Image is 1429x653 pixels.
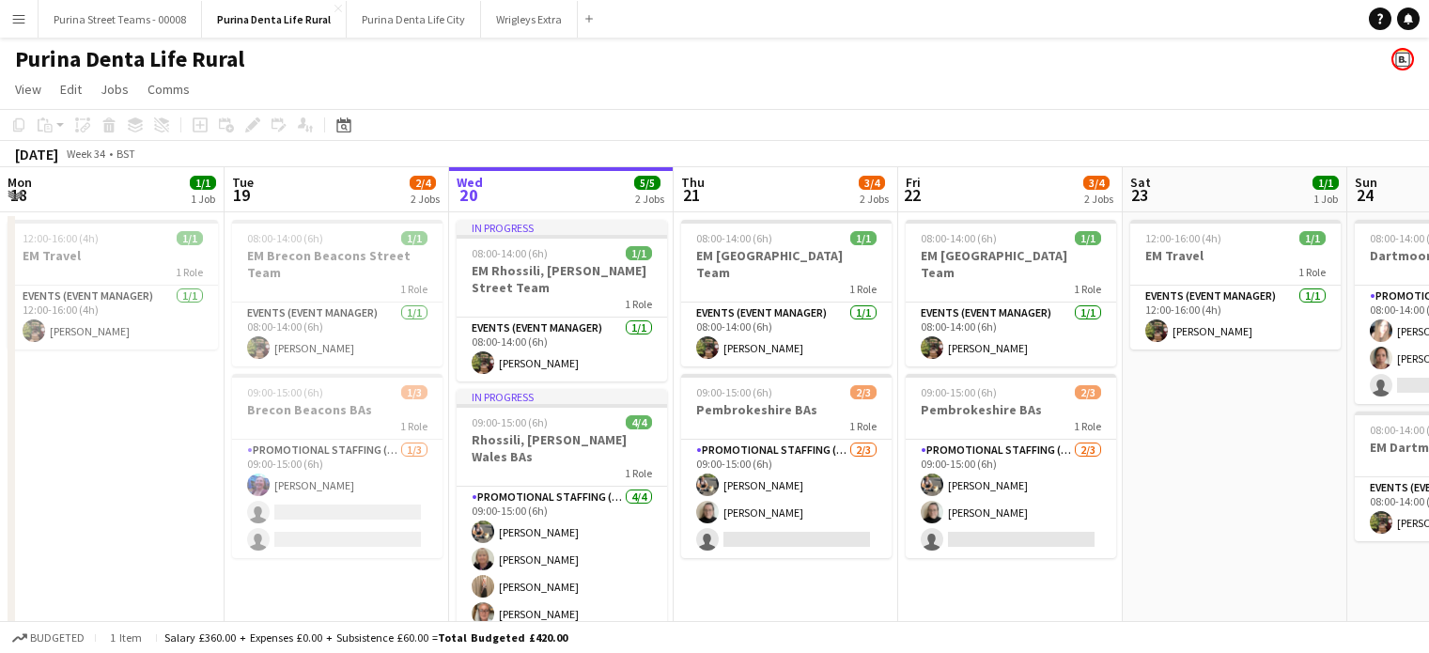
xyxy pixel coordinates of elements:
[681,247,892,281] h3: EM [GEOGRAPHIC_DATA] Team
[232,220,443,366] app-job-card: 08:00-14:00 (6h)1/1EM Brecon Beacons Street Team1 RoleEvents (Event Manager)1/108:00-14:00 (6h)[P...
[696,385,772,399] span: 09:00-15:00 (6h)
[247,231,323,245] span: 08:00-14:00 (6h)
[347,1,481,38] button: Purina Denta Life City
[232,401,443,418] h3: Brecon Beacons BAs
[401,385,427,399] span: 1/3
[8,220,218,350] app-job-card: 12:00-16:00 (4h)1/1EM Travel1 RoleEvents (Event Manager)1/112:00-16:00 (4h)[PERSON_NAME]
[232,174,254,191] span: Tue
[8,77,49,101] a: View
[164,630,567,645] div: Salary £360.00 + Expenses £0.00 + Subsistence £60.00 =
[1145,231,1221,245] span: 12:00-16:00 (4h)
[906,247,1116,281] h3: EM [GEOGRAPHIC_DATA] Team
[1299,231,1326,245] span: 1/1
[903,184,921,206] span: 22
[626,246,652,260] span: 1/1
[1127,184,1151,206] span: 23
[678,184,705,206] span: 21
[681,220,892,366] app-job-card: 08:00-14:00 (6h)1/1EM [GEOGRAPHIC_DATA] Team1 RoleEvents (Event Manager)1/108:00-14:00 (6h)[PERSO...
[472,415,548,429] span: 09:00-15:00 (6h)
[1130,220,1341,350] app-job-card: 12:00-16:00 (4h)1/1EM Travel1 RoleEvents (Event Manager)1/112:00-16:00 (4h)[PERSON_NAME]
[681,174,705,191] span: Thu
[60,81,82,98] span: Edit
[232,247,443,281] h3: EM Brecon Beacons Street Team
[1355,174,1377,191] span: Sun
[1130,174,1151,191] span: Sat
[625,297,652,311] span: 1 Role
[15,145,58,163] div: [DATE]
[103,630,148,645] span: 1 item
[30,631,85,645] span: Budgeted
[1083,176,1110,190] span: 3/4
[1084,192,1113,206] div: 2 Jobs
[921,385,997,399] span: 09:00-15:00 (6h)
[850,385,877,399] span: 2/3
[681,303,892,366] app-card-role: Events (Event Manager)1/108:00-14:00 (6h)[PERSON_NAME]
[247,385,323,399] span: 09:00-15:00 (6h)
[101,81,129,98] span: Jobs
[411,192,440,206] div: 2 Jobs
[457,220,667,381] app-job-card: In progress08:00-14:00 (6h)1/1EM Rhossili, [PERSON_NAME] Street Team1 RoleEvents (Event Manager)1...
[23,231,99,245] span: 12:00-16:00 (4h)
[9,628,87,648] button: Budgeted
[1130,286,1341,350] app-card-role: Events (Event Manager)1/112:00-16:00 (4h)[PERSON_NAME]
[457,318,667,381] app-card-role: Events (Event Manager)1/108:00-14:00 (6h)[PERSON_NAME]
[681,440,892,558] app-card-role: Promotional Staffing (Brand Ambassadors)2/309:00-15:00 (6h)[PERSON_NAME][PERSON_NAME]
[696,231,772,245] span: 08:00-14:00 (6h)
[906,440,1116,558] app-card-role: Promotional Staffing (Brand Ambassadors)2/309:00-15:00 (6h)[PERSON_NAME][PERSON_NAME]
[906,303,1116,366] app-card-role: Events (Event Manager)1/108:00-14:00 (6h)[PERSON_NAME]
[1075,385,1101,399] span: 2/3
[681,401,892,418] h3: Pembrokeshire BAs
[116,147,135,161] div: BST
[457,487,667,632] app-card-role: Promotional Staffing (Brand Ambassadors)4/409:00-15:00 (6h)[PERSON_NAME][PERSON_NAME][PERSON_NAME...
[1391,48,1414,70] app-user-avatar: Bounce Activations Ltd
[906,401,1116,418] h3: Pembrokeshire BAs
[53,77,89,101] a: Edit
[635,192,664,206] div: 2 Jobs
[454,184,483,206] span: 20
[457,220,667,235] div: In progress
[906,220,1116,366] app-job-card: 08:00-14:00 (6h)1/1EM [GEOGRAPHIC_DATA] Team1 RoleEvents (Event Manager)1/108:00-14:00 (6h)[PERSO...
[457,431,667,465] h3: Rhossili, [PERSON_NAME] Wales BAs
[457,262,667,296] h3: EM Rhossili, [PERSON_NAME] Street Team
[849,282,877,296] span: 1 Role
[148,81,190,98] span: Comms
[400,419,427,433] span: 1 Role
[438,630,567,645] span: Total Budgeted £420.00
[1074,282,1101,296] span: 1 Role
[232,303,443,366] app-card-role: Events (Event Manager)1/108:00-14:00 (6h)[PERSON_NAME]
[15,45,244,73] h1: Purina Denta Life Rural
[93,77,136,101] a: Jobs
[457,174,483,191] span: Wed
[401,231,427,245] span: 1/1
[481,1,578,38] button: Wrigleys Extra
[5,184,32,206] span: 18
[15,81,41,98] span: View
[1313,192,1338,206] div: 1 Job
[634,176,660,190] span: 5/5
[8,286,218,350] app-card-role: Events (Event Manager)1/112:00-16:00 (4h)[PERSON_NAME]
[850,231,877,245] span: 1/1
[410,176,436,190] span: 2/4
[906,174,921,191] span: Fri
[190,176,216,190] span: 1/1
[62,147,109,161] span: Week 34
[177,231,203,245] span: 1/1
[140,77,197,101] a: Comms
[232,374,443,558] app-job-card: 09:00-15:00 (6h)1/3Brecon Beacons BAs1 RolePromotional Staffing (Brand Ambassadors)1/309:00-15:00...
[457,389,667,632] app-job-card: In progress09:00-15:00 (6h)4/4Rhossili, [PERSON_NAME] Wales BAs1 RolePromotional Staffing (Brand ...
[626,415,652,429] span: 4/4
[400,282,427,296] span: 1 Role
[859,176,885,190] span: 3/4
[906,374,1116,558] app-job-card: 09:00-15:00 (6h)2/3Pembrokeshire BAs1 RolePromotional Staffing (Brand Ambassadors)2/309:00-15:00 ...
[39,1,202,38] button: Purina Street Teams - 00008
[681,374,892,558] div: 09:00-15:00 (6h)2/3Pembrokeshire BAs1 RolePromotional Staffing (Brand Ambassadors)2/309:00-15:00 ...
[176,265,203,279] span: 1 Role
[860,192,889,206] div: 2 Jobs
